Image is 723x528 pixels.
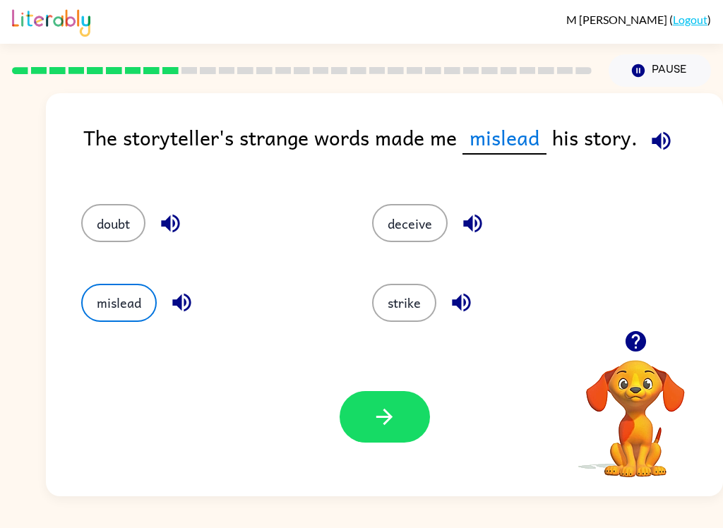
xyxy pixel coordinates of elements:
[462,121,546,155] span: mislead
[12,6,90,37] img: Literably
[609,54,711,87] button: Pause
[83,121,723,176] div: The storyteller's strange words made me his story.
[565,338,706,479] video: Your browser must support playing .mp4 files to use Literably. Please try using another browser.
[566,13,711,26] div: ( )
[81,284,157,322] button: mislead
[566,13,669,26] span: M [PERSON_NAME]
[372,204,448,242] button: deceive
[81,204,145,242] button: doubt
[372,284,436,322] button: strike
[673,13,707,26] a: Logout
